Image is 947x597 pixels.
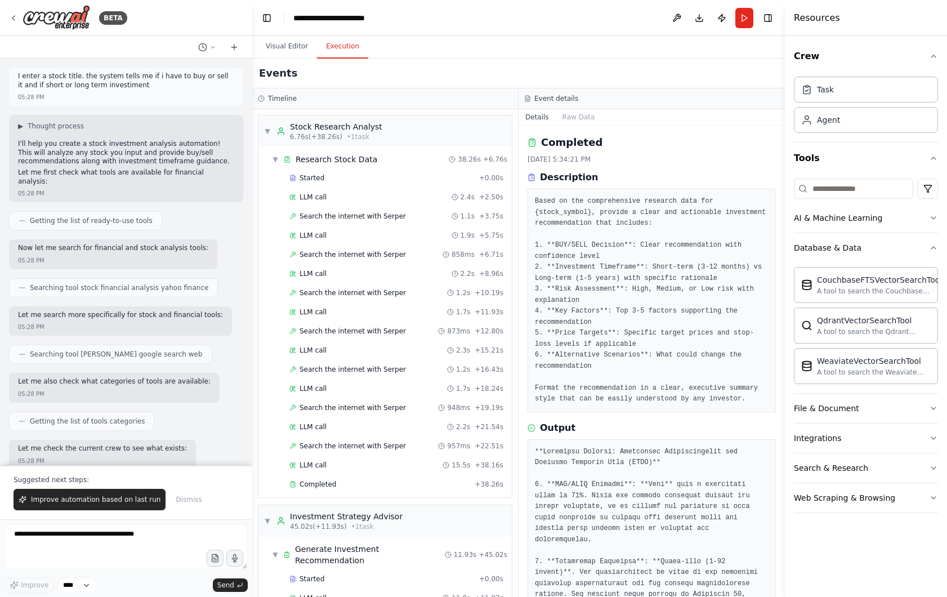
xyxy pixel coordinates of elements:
span: Started [300,173,324,182]
div: 05:28 PM [18,189,44,198]
span: Thought process [28,122,84,131]
span: • 1 task [347,132,369,141]
span: Search the internet with Serper [300,250,406,259]
button: Crew [794,41,938,72]
span: + 0.00s [479,574,503,583]
button: Web Scraping & Browsing [794,483,938,513]
button: Integrations [794,424,938,453]
span: + 12.80s [475,327,503,336]
button: ▶Thought process [18,122,84,131]
span: 15.5s [452,461,470,470]
span: Search the internet with Serper [300,365,406,374]
span: Search the internet with Serper [300,403,406,412]
button: Execution [317,35,368,59]
div: 05:28 PM [18,390,44,398]
div: A tool to search the Couchbase database for relevant information on internal documents. [817,287,942,296]
span: LLM call [300,346,327,355]
div: 05:28 PM [18,323,44,331]
p: Suggested next steps: [14,475,239,484]
span: 948ms [447,403,470,412]
span: + 22.51s [475,442,503,451]
span: LLM call [300,269,327,278]
span: • 1 task [351,522,374,531]
span: Research Stock Data [296,154,377,165]
p: Let me also check what categories of tools are available: [18,377,211,386]
div: Stock Research Analyst [290,121,382,132]
button: Visual Editor [257,35,317,59]
h3: Output [540,421,575,435]
span: ▶ [18,122,23,131]
span: 38.26s [458,155,481,164]
button: Send [213,578,248,592]
span: Getting the list of ready-to-use tools [30,216,153,225]
span: Started [300,574,324,583]
button: Click to speak your automation idea [226,550,243,567]
div: Database & Data [794,262,938,393]
div: 05:28 PM [18,457,44,465]
span: 1.2s [456,365,470,374]
button: Database & Data [794,233,938,262]
p: I enter a stock title. the system tells me if i have to buy or sell it and if short or long term ... [18,72,234,90]
span: + 21.54s [475,422,503,431]
span: 1.7s [456,384,470,393]
img: QdrantVectorSearchTool [801,320,812,331]
span: + 0.00s [479,173,503,182]
div: Investment Strategy Advisor [290,511,403,522]
button: Details [519,109,556,125]
div: Database & Data [794,242,861,253]
span: Dismiss [176,495,202,504]
span: Send [217,581,234,590]
button: Dismiss [170,489,207,510]
span: 2.2s [461,269,475,278]
span: + 5.75s [479,231,503,240]
div: A tool to search the Weaviate database for relevant information on internal documents. [817,368,931,377]
button: Switch to previous chat [194,41,221,54]
div: BETA [99,11,127,25]
span: 873ms [447,327,470,336]
p: I'll help you create a stock investment analysis automation! This will analyze any stock you inpu... [18,140,234,166]
span: 1.1s [461,212,475,221]
div: Search & Research [794,462,868,474]
span: 45.02s (+11.93s) [290,522,347,531]
span: Search the internet with Serper [300,288,406,297]
button: Start a new chat [225,41,243,54]
img: WeaviateVectorSearchTool [801,360,812,372]
span: Search the internet with Serper [300,212,406,221]
span: 11.93s [454,550,477,559]
div: Tools [794,174,938,522]
h3: Timeline [268,94,297,103]
img: Logo [23,5,90,30]
span: LLM call [300,422,327,431]
span: + 45.02s [479,550,507,559]
div: Task [817,84,834,95]
img: CouchbaseFTSVectorSearchTool [801,279,812,291]
h3: Description [540,171,598,184]
h2: Completed [541,135,602,150]
span: + 10.19s [475,288,503,297]
span: 858ms [452,250,475,259]
button: Search & Research [794,453,938,483]
span: ▼ [264,127,271,136]
span: 1.7s [456,308,470,317]
span: + 16.43s [475,365,503,374]
span: + 15.21s [475,346,503,355]
span: LLM call [300,461,327,470]
span: 6.76s (+38.26s) [290,132,342,141]
div: File & Document [794,403,859,414]
button: Improve automation based on last run [14,489,166,510]
span: ▼ [264,516,271,525]
span: LLM call [300,308,327,317]
span: LLM call [300,193,327,202]
div: QdrantVectorSearchTool [817,315,931,326]
p: Let me first check what tools are available for financial analysis: [18,168,234,186]
span: 2.2s [456,422,470,431]
button: File & Document [794,394,938,423]
p: Now let me search for financial and stock analysis tools: [18,244,208,253]
span: + 19.19s [475,403,503,412]
div: Crew [794,72,938,142]
span: + 2.50s [479,193,503,202]
span: + 18.24s [475,384,503,393]
button: Upload files [207,550,224,567]
div: A tool to search the Qdrant database for relevant information on internal documents. [817,327,931,336]
button: Hide right sidebar [760,10,776,26]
